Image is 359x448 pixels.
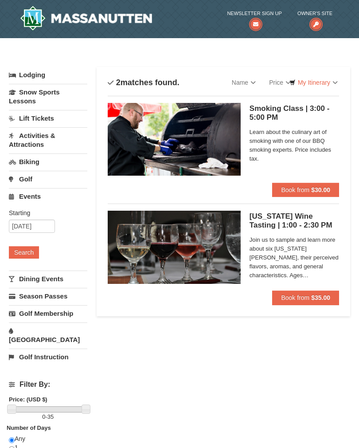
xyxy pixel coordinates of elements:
label: - [9,413,87,421]
button: Search [9,246,39,259]
h5: [US_STATE] Wine Tasting | 1:00 - 2:30 PM [250,212,339,230]
a: Newsletter Sign Up [227,9,281,27]
span: Book from [281,294,309,301]
span: 0 [42,413,45,420]
h4: Filter By: [9,381,87,389]
img: Massanutten Resort Logo [20,6,152,31]
a: Golf [9,171,87,187]
a: Golf Instruction [9,349,87,365]
a: [GEOGRAPHIC_DATA] [9,322,87,348]
strong: Price: (USD $) [9,396,47,403]
a: Owner's Site [297,9,332,27]
a: Activities & Attractions [9,127,87,153]
img: 6619865-193-7846229e.png [108,211,241,283]
button: Book from $35.00 [272,291,339,305]
span: 35 [47,413,54,420]
label: Starting [9,208,81,217]
a: Price [262,74,297,91]
a: Golf Membership [9,305,87,322]
a: Season Passes [9,288,87,304]
button: Book from $30.00 [272,183,339,197]
span: Learn about the culinary art of smoking with one of our BBQ smoking experts. Price includes tax. [250,128,339,163]
h4: matches found. [108,78,179,87]
a: Events [9,188,87,204]
a: Massanutten Resort [20,6,152,31]
a: Name [225,74,262,91]
span: 2 [116,78,121,87]
a: Lift Tickets [9,110,87,126]
span: Join us to sample and learn more about six [US_STATE][PERSON_NAME], their perceived flavors, arom... [250,236,339,280]
strong: Number of Days [7,424,51,431]
span: Owner's Site [297,9,332,18]
a: My Itinerary [284,76,343,89]
a: Snow Sports Lessons [9,84,87,109]
strong: $30.00 [311,186,330,193]
strong: $35.00 [311,294,330,301]
img: 6619865-216-6bca8fa5.jpg [108,103,241,176]
a: Lodging [9,67,87,83]
a: Dining Events [9,271,87,287]
a: Biking [9,153,87,170]
span: Newsletter Sign Up [227,9,281,18]
span: Book from [281,186,309,193]
h5: Smoking Class | 3:00 - 5:00 PM [250,104,339,122]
